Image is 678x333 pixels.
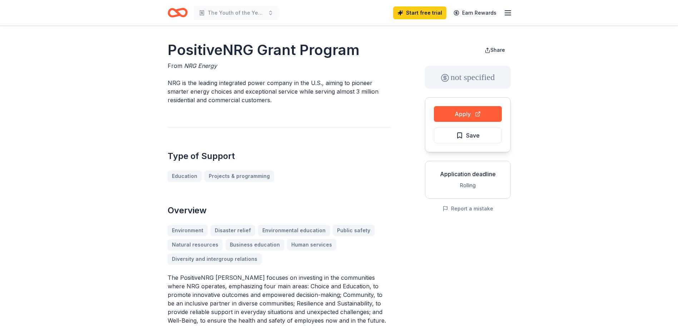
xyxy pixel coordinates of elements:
[425,66,511,89] div: not specified
[168,273,391,325] p: The PositiveNRG [PERSON_NAME] focuses on investing in the communities where NRG operates, emphasi...
[168,205,391,216] h2: Overview
[168,79,391,104] p: NRG is the leading integrated power company in the U.S., aiming to pioneer smarter energy choices...
[431,170,505,178] div: Application deadline
[490,47,505,53] span: Share
[184,62,217,69] span: NRG Energy
[208,9,265,17] span: The Youth of the Year Scholarship Program
[168,170,202,182] a: Education
[434,106,502,122] button: Apply
[431,181,505,190] div: Rolling
[479,43,511,57] button: Share
[466,131,480,140] span: Save
[204,170,274,182] a: Projects & programming
[168,150,391,162] h2: Type of Support
[193,6,279,20] button: The Youth of the Year Scholarship Program
[449,6,501,19] a: Earn Rewards
[168,4,188,21] a: Home
[168,61,391,70] div: From
[393,6,446,19] a: Start free trial
[168,40,391,60] h1: PositiveNRG Grant Program
[434,128,502,143] button: Save
[442,204,493,213] button: Report a mistake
